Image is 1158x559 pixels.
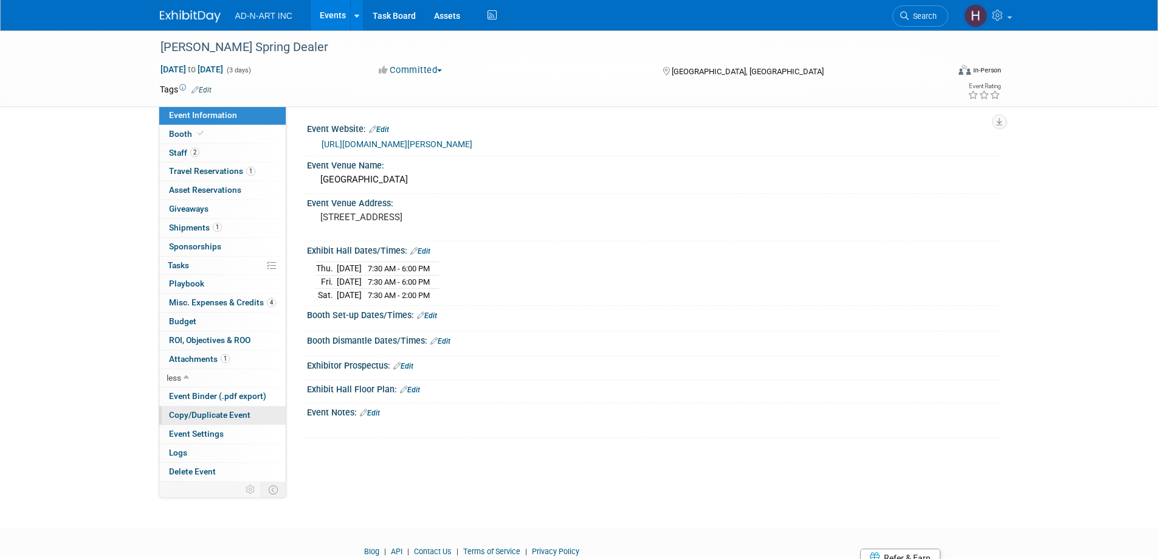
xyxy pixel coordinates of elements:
td: [DATE] [337,262,362,276]
a: Edit [430,337,450,345]
a: Tasks [159,257,286,275]
span: Staff [169,148,199,158]
div: Event Venue Address: [307,194,999,209]
span: Booth [169,129,206,139]
span: Search [909,12,937,21]
span: | [381,547,389,556]
td: Toggle Event Tabs [261,482,286,498]
span: to [186,64,198,74]
span: | [453,547,461,556]
span: 7:30 AM - 6:00 PM [368,264,430,273]
a: Staff2 [159,144,286,162]
img: ExhibitDay [160,10,221,23]
a: Edit [191,86,212,94]
a: Attachments1 [159,350,286,369]
span: Shipments [169,223,222,232]
a: Edit [410,247,430,255]
a: Event Binder (.pdf export) [159,387,286,406]
div: [PERSON_NAME] Spring Dealer [156,36,930,58]
a: Logs [159,444,286,462]
span: 1 [213,223,222,232]
td: [DATE] [337,276,362,289]
span: ROI, Objectives & ROO [169,335,250,345]
span: | [404,547,412,556]
a: Edit [360,409,380,417]
a: Search [892,5,948,27]
span: Tasks [168,260,189,270]
td: Sat. [316,288,337,301]
span: | [522,547,530,556]
a: Travel Reservations1 [159,162,286,181]
span: (3 days) [226,66,251,74]
span: Logs [169,448,187,457]
span: 7:30 AM - 6:00 PM [368,277,430,286]
a: Edit [369,125,389,134]
td: Personalize Event Tab Strip [240,482,261,498]
td: Thu. [316,262,337,276]
span: 1 [246,167,255,176]
span: 7:30 AM - 2:00 PM [368,291,430,300]
a: Event Settings [159,425,286,443]
a: Terms of Service [463,547,520,556]
div: Event Format [877,63,1002,82]
a: Copy/Duplicate Event [159,406,286,425]
span: Sponsorships [169,241,221,251]
a: Privacy Policy [532,547,579,556]
span: Asset Reservations [169,185,241,195]
div: Event Rating [968,83,1001,89]
a: Misc. Expenses & Credits4 [159,294,286,312]
span: Budget [169,316,196,326]
div: Exhibit Hall Dates/Times: [307,241,999,257]
div: Exhibitor Prospectus: [307,356,999,372]
a: Delete Event [159,463,286,481]
div: Event Notes: [307,403,999,419]
span: [GEOGRAPHIC_DATA], [GEOGRAPHIC_DATA] [672,67,824,76]
img: Format-Inperson.png [959,65,971,75]
span: 4 [267,298,276,307]
a: Edit [400,386,420,394]
a: Booth [159,125,286,144]
span: Event Information [169,110,237,120]
div: Event Website: [307,120,999,136]
span: Delete Event [169,467,216,476]
a: less [159,369,286,387]
button: Committed [374,64,447,77]
span: Event Binder (.pdf export) [169,391,266,401]
div: Booth Dismantle Dates/Times: [307,332,999,347]
div: [GEOGRAPHIC_DATA] [316,170,990,189]
span: [DATE] [DATE] [160,64,224,75]
span: AD-N-ART INC [235,11,292,21]
span: Event Settings [169,429,224,439]
span: Travel Reservations [169,166,255,176]
td: Tags [160,83,212,95]
span: Giveaways [169,204,209,214]
a: Budget [159,313,286,331]
div: Exhibit Hall Floor Plan: [307,380,999,396]
a: API [391,547,402,556]
span: Copy/Duplicate Event [169,410,250,420]
i: Booth reservation complete [198,130,204,137]
span: 1 [221,354,230,363]
a: Contact Us [414,547,452,556]
a: Shipments1 [159,219,286,237]
pre: [STREET_ADDRESS] [320,212,582,223]
div: In-Person [973,66,1001,75]
div: Event Venue Name: [307,156,999,172]
td: Fri. [316,276,337,289]
div: Booth Set-up Dates/Times: [307,306,999,322]
img: Hershel Brod [964,4,987,27]
a: Event Information [159,106,286,125]
a: Asset Reservations [159,181,286,200]
span: Misc. Expenses & Credits [169,297,276,307]
span: Playbook [169,279,204,288]
span: 2 [190,148,199,157]
a: Sponsorships [159,238,286,256]
span: less [167,373,181,383]
td: [DATE] [337,288,362,301]
a: Edit [393,362,413,370]
a: [URL][DOMAIN_NAME][PERSON_NAME] [322,139,472,149]
span: Attachments [169,354,230,364]
a: ROI, Objectives & ROO [159,332,286,350]
a: Edit [417,311,437,320]
a: Giveaways [159,200,286,218]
